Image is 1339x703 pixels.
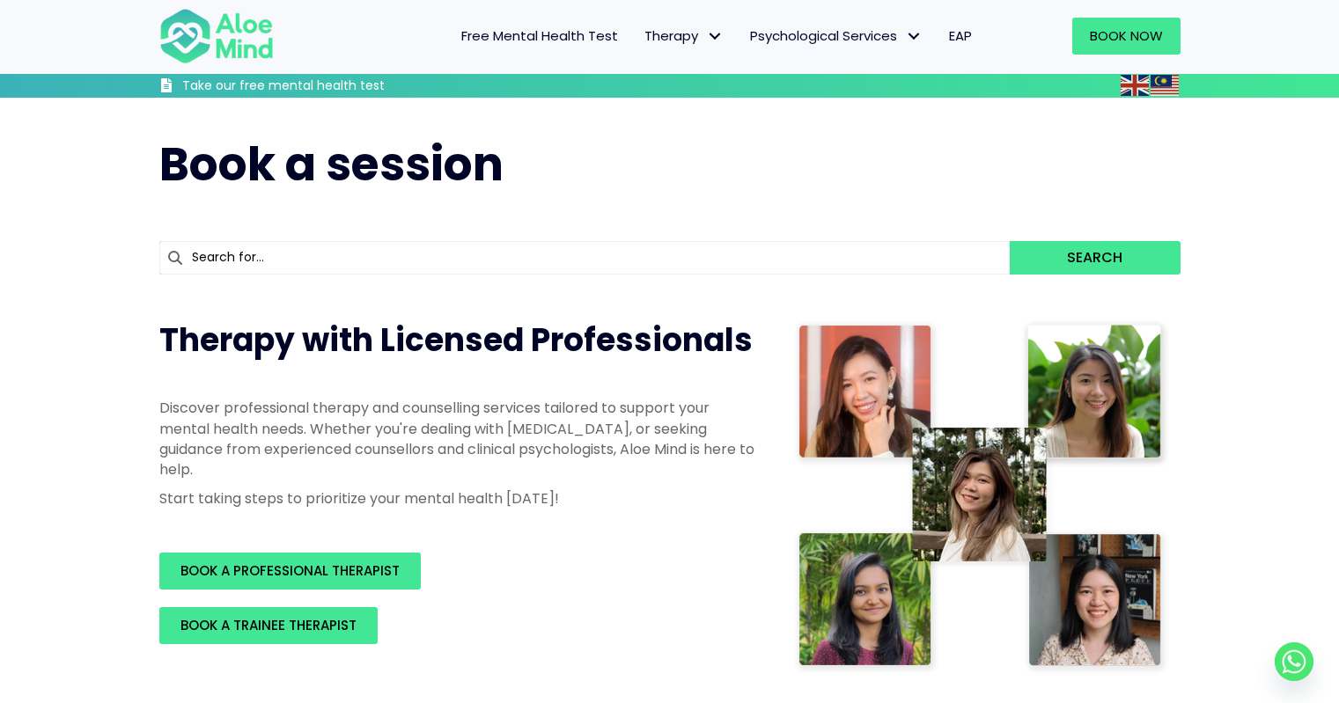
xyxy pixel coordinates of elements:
[1121,75,1149,96] img: en
[1151,75,1179,96] img: ms
[159,607,378,644] a: BOOK A TRAINEE THERAPIST
[159,132,504,196] span: Book a session
[159,77,479,98] a: Take our free mental health test
[1275,642,1313,681] a: Whatsapp
[448,18,631,55] a: Free Mental Health Test
[793,319,1170,676] img: Therapist collage
[159,318,753,362] span: Therapy with Licensed Professionals
[297,18,985,55] nav: Menu
[1090,26,1163,45] span: Book Now
[1121,75,1151,95] a: English
[949,26,972,45] span: EAP
[901,24,927,49] span: Psychological Services: submenu
[182,77,479,95] h3: Take our free mental health test
[631,18,737,55] a: TherapyTherapy: submenu
[159,553,421,589] a: BOOK A PROFESSIONAL THERAPIST
[644,26,724,45] span: Therapy
[936,18,985,55] a: EAP
[737,18,936,55] a: Psychological ServicesPsychological Services: submenu
[159,241,1011,275] input: Search for...
[159,488,758,509] p: Start taking steps to prioritize your mental health [DATE]!
[159,7,274,65] img: Aloe mind Logo
[159,398,758,480] p: Discover professional therapy and counselling services tailored to support your mental health nee...
[703,24,728,49] span: Therapy: submenu
[180,561,400,580] span: BOOK A PROFESSIONAL THERAPIST
[180,616,357,634] span: BOOK A TRAINEE THERAPIST
[1151,75,1181,95] a: Malay
[1072,18,1181,55] a: Book Now
[461,26,618,45] span: Free Mental Health Test
[750,26,923,45] span: Psychological Services
[1010,241,1180,275] button: Search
